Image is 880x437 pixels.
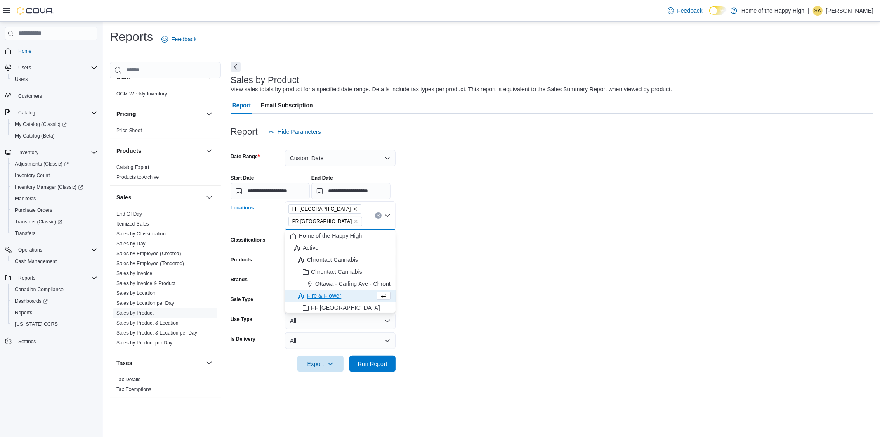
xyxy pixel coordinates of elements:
[8,158,101,170] a: Adjustments (Classic)
[15,63,34,73] button: Users
[158,31,200,47] a: Feedback
[12,119,97,129] span: My Catalog (Classic)
[12,74,97,84] span: Users
[285,266,396,278] button: Chrontact Cannabis
[15,258,57,265] span: Cash Management
[311,175,333,181] label: End Date
[116,221,149,227] span: Itemized Sales
[8,130,101,142] button: My Catalog (Beta)
[12,205,56,215] a: Purchase Orders
[116,251,181,256] a: Sales by Employee (Created)
[231,296,253,303] label: Sale Type
[204,192,214,202] button: Sales
[231,204,254,211] label: Locations
[15,298,48,304] span: Dashboards
[303,244,318,252] span: Active
[12,308,35,318] a: Reports
[116,377,141,382] a: Tax Details
[116,260,184,267] span: Sales by Employee (Tendered)
[116,359,132,367] h3: Taxes
[677,7,703,15] span: Feedback
[232,97,251,114] span: Report
[18,93,42,100] span: Customers
[285,332,396,349] button: All
[116,128,142,133] a: Price Sheet
[110,162,221,185] div: Products
[8,228,101,239] button: Transfers
[204,72,214,82] button: OCM
[116,211,142,217] span: End Of Day
[231,62,241,72] button: Next
[116,250,181,257] span: Sales by Employee (Created)
[116,330,197,336] span: Sales by Product & Location per Day
[116,90,167,97] span: OCM Weekly Inventory
[292,205,351,213] span: FF [GEOGRAPHIC_DATA]
[116,310,154,316] span: Sales by Product
[8,307,101,318] button: Reports
[12,74,31,84] a: Users
[116,300,174,306] a: Sales by Location per Day
[15,336,97,346] span: Settings
[358,360,387,368] span: Run Report
[15,207,52,214] span: Purchase Orders
[15,46,97,56] span: Home
[285,302,396,314] button: FF [GEOGRAPHIC_DATA]
[15,273,97,283] span: Reports
[116,164,149,170] a: Catalog Export
[116,193,203,202] button: Sales
[12,256,60,266] a: Cash Management
[741,6,805,16] p: Home of the Happy High
[15,161,69,167] span: Adjustments (Classic)
[116,261,184,266] a: Sales by Employee (Tendered)
[285,313,396,329] button: All
[231,127,258,137] h3: Report
[8,119,101,130] a: My Catalog (Classic)
[15,286,64,293] span: Canadian Compliance
[15,184,83,190] span: Inventory Manager (Classic)
[116,270,152,277] span: Sales by Invoice
[116,127,142,134] span: Price Sheet
[2,90,101,102] button: Customers
[116,240,146,247] span: Sales by Day
[116,387,151,392] a: Tax Exemptions
[12,228,97,238] span: Transfers
[15,108,97,118] span: Catalog
[12,182,86,192] a: Inventory Manager (Classic)
[2,244,101,256] button: Operations
[12,131,97,141] span: My Catalog (Beta)
[15,172,50,179] span: Inventory Count
[110,375,221,398] div: Taxes
[231,316,252,323] label: Use Type
[813,6,823,16] div: Shawn Alexander
[2,335,101,347] button: Settings
[15,195,36,202] span: Manifests
[2,62,101,74] button: Users
[307,292,341,300] span: Fire & Flower
[171,35,196,43] span: Feedback
[709,6,727,15] input: Dark Mode
[18,48,31,55] span: Home
[354,219,359,224] button: Remove PR Saskatchewan from selection in this group
[814,6,821,16] span: SA
[311,268,362,276] span: Chrontact Cannabis
[2,147,101,158] button: Inventory
[116,174,159,180] span: Products to Archive
[12,171,97,180] span: Inventory Count
[18,275,35,281] span: Reports
[664,2,706,19] a: Feedback
[285,242,396,254] button: Active
[116,147,203,155] button: Products
[12,285,97,294] span: Canadian Compliance
[231,276,248,283] label: Brands
[349,356,396,372] button: Run Report
[18,149,38,156] span: Inventory
[297,356,344,372] button: Export
[15,76,28,83] span: Users
[2,272,101,284] button: Reports
[8,318,101,330] button: [US_STATE] CCRS
[12,194,97,204] span: Manifests
[110,28,153,45] h1: Reports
